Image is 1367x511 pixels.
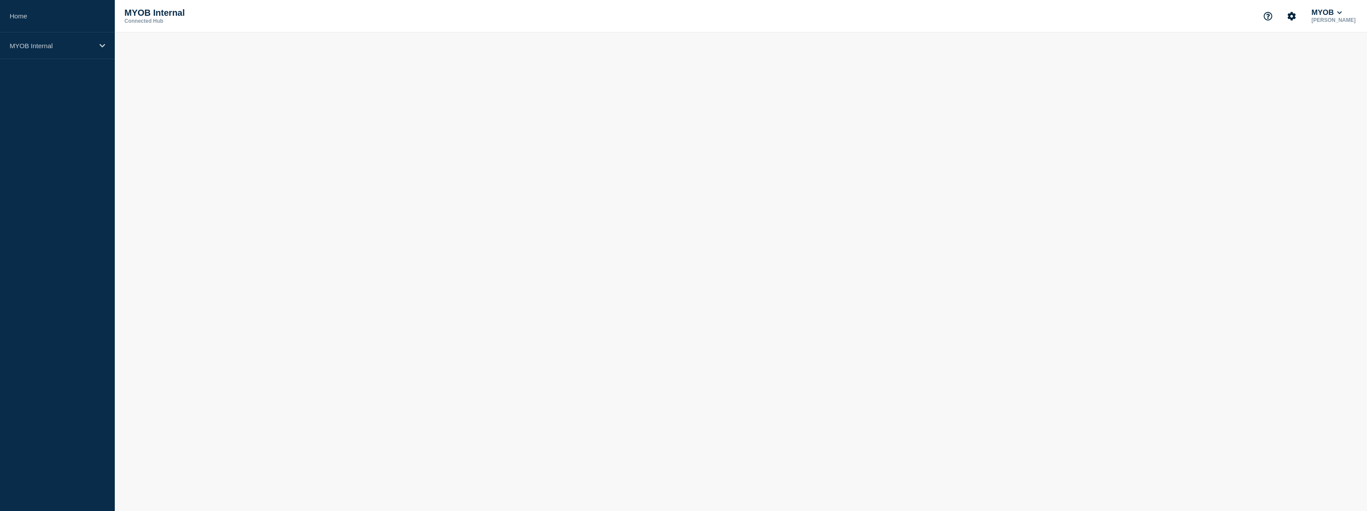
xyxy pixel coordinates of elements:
p: MYOB Internal [124,8,300,18]
p: [PERSON_NAME] [1310,17,1357,23]
button: Account settings [1282,7,1301,25]
button: MYOB [1310,8,1344,17]
p: MYOB Internal [10,42,94,49]
p: Connected Hub [124,18,163,24]
button: Support [1259,7,1277,25]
